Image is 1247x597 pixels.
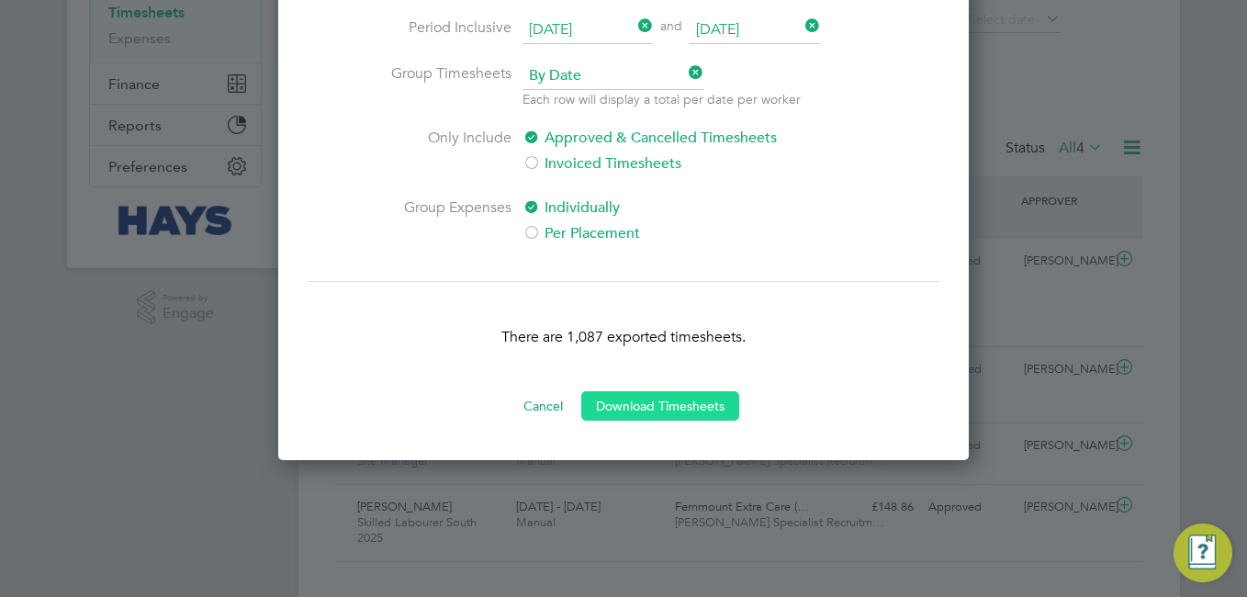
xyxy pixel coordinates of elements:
[690,17,820,44] input: Select one
[374,197,511,244] label: Group Expenses
[522,222,830,244] label: Per Placement
[522,127,830,149] label: Approved & Cancelled Timesheets
[308,326,939,348] p: There are 1,087 exported timesheets.
[581,391,739,421] button: Download Timesheets
[374,62,511,105] label: Group Timesheets
[522,197,830,219] label: Individually
[522,152,830,175] label: Invoiced Timesheets
[653,17,690,44] span: and
[374,127,511,175] label: Only Include
[522,17,653,44] input: Select one
[522,90,801,108] p: Each row will display a total per date per worker
[509,391,578,421] button: Cancel
[1174,524,1232,582] button: Engage Resource Center
[522,62,703,90] span: By Date
[374,17,511,40] label: Period Inclusive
